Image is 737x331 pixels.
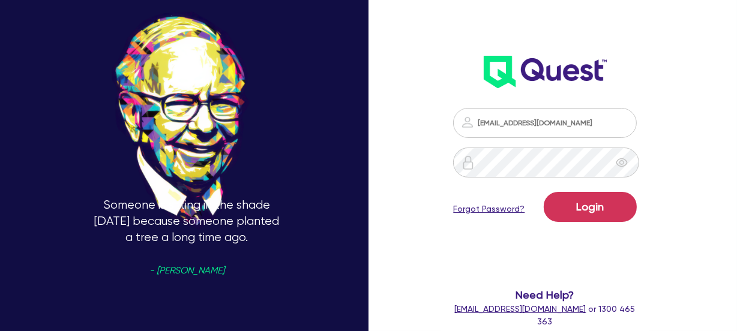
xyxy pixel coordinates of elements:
span: Need Help? [453,287,636,303]
a: Forgot Password? [453,203,525,215]
img: icon-password [460,115,475,130]
span: - [PERSON_NAME] [149,266,224,275]
span: eye [616,157,628,168]
input: Email address [453,108,636,138]
span: or 1300 465 363 [455,304,636,326]
img: wH2k97JdezQIQAAAABJRU5ErkJggg== [484,56,607,88]
img: icon-password [461,155,475,170]
a: [EMAIL_ADDRESS][DOMAIN_NAME] [455,304,586,314]
button: Login [544,192,637,222]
